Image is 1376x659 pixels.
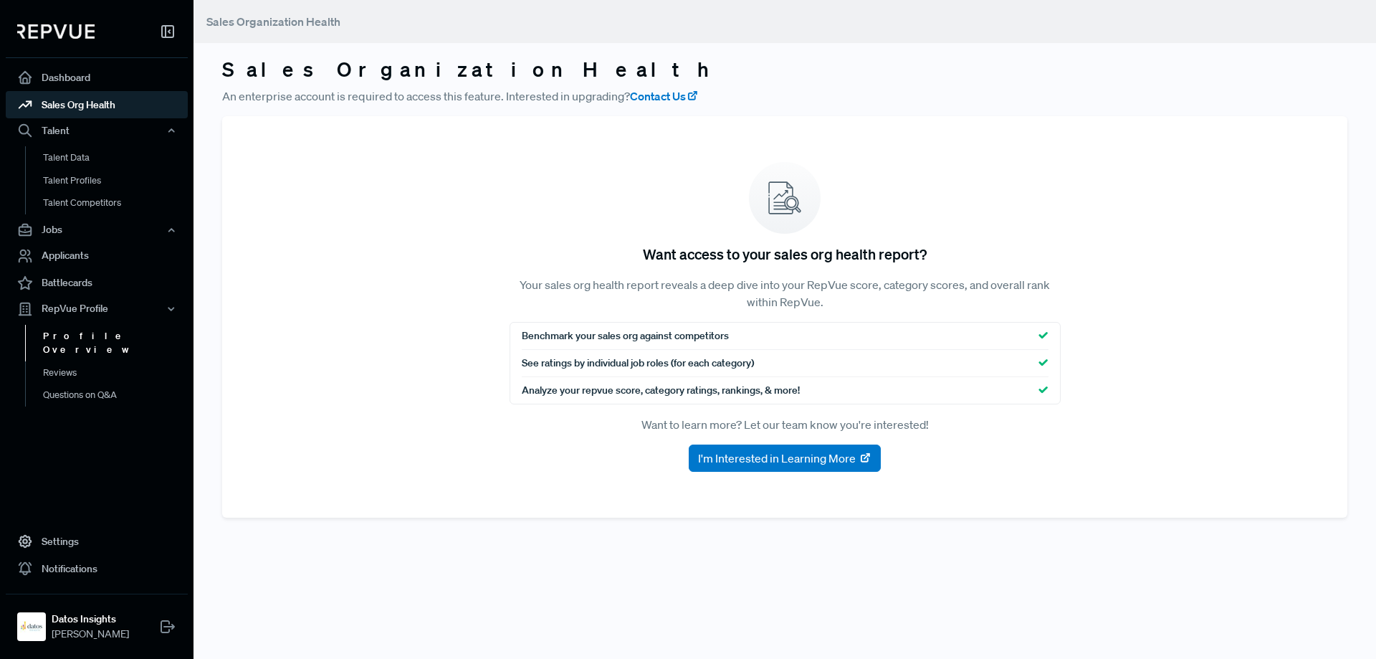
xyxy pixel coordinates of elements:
span: See ratings by individual job roles (for each category) [522,356,754,371]
p: An enterprise account is required to access this feature. Interested in upgrading? [222,87,1347,105]
a: Notifications [6,555,188,582]
a: Profile Overview [25,325,207,361]
a: Talent Profiles [25,169,207,192]
a: Questions on Q&A [25,384,207,407]
p: Want to learn more? Let our team know you're interested! [510,416,1061,433]
h5: Want access to your sales org health report? [643,245,927,262]
span: Benchmark your sales org against competitors [522,328,729,343]
a: Sales Org Health [6,91,188,118]
h3: Sales Organization Health [222,57,1347,82]
a: Applicants [6,242,188,270]
strong: Datos Insights [52,612,129,627]
button: Talent [6,118,188,143]
a: Settings [6,528,188,555]
a: Datos InsightsDatos Insights[PERSON_NAME] [6,594,188,648]
span: Sales Organization Health [206,14,340,29]
a: Reviews [25,361,207,384]
a: Dashboard [6,64,188,91]
span: Analyze your repvue score, category ratings, rankings, & more! [522,383,800,398]
button: I'm Interested in Learning More [689,445,881,472]
span: I'm Interested in Learning More [698,450,856,467]
p: Your sales org health report reveals a deep dive into your RepVue score, category scores, and ove... [510,276,1061,310]
a: Talent Competitors [25,191,207,214]
span: [PERSON_NAME] [52,627,129,642]
a: Battlecards [6,270,188,297]
a: Talent Data [25,146,207,169]
img: Datos Insights [20,615,43,638]
img: RepVue [17,24,95,39]
button: RepVue Profile [6,297,188,321]
a: Contact Us [630,87,699,105]
button: Jobs [6,218,188,242]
